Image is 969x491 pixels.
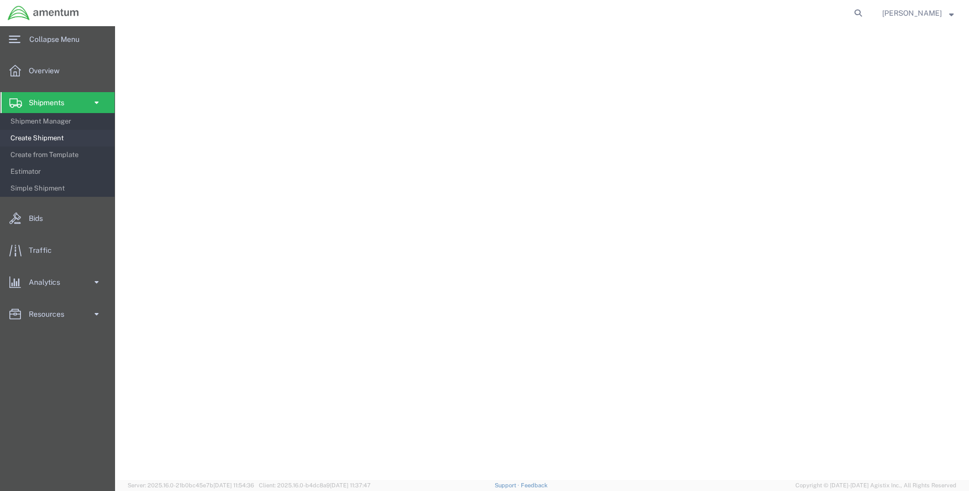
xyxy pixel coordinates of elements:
a: Analytics [1,272,115,293]
a: Traffic [1,240,115,261]
a: Resources [1,304,115,325]
span: Shipments [29,92,72,113]
span: Brian Marquez [882,7,942,19]
span: Shipment Manager [10,111,107,132]
span: Create from Template [10,144,107,165]
button: [PERSON_NAME] [882,7,954,19]
a: Feedback [521,482,548,488]
span: Estimator [10,161,107,182]
iframe: FS Legacy Container [115,26,969,480]
span: Server: 2025.16.0-21b0bc45e7b [128,482,254,488]
a: Support [495,482,521,488]
a: Shipments [1,92,115,113]
span: Simple Shipment [10,178,107,199]
span: Bids [29,208,50,229]
span: Collapse Menu [29,29,87,50]
span: [DATE] 11:37:47 [330,482,371,488]
img: logo [7,5,79,21]
span: Client: 2025.16.0-b4dc8a9 [259,482,371,488]
span: Overview [29,60,67,81]
span: Traffic [29,240,59,261]
span: Analytics [29,272,67,293]
a: Bids [1,208,115,229]
span: Resources [29,304,72,325]
span: Create Shipment [10,128,107,149]
span: [DATE] 11:54:36 [213,482,254,488]
a: Overview [1,60,115,81]
span: Copyright © [DATE]-[DATE] Agistix Inc., All Rights Reserved [795,481,956,490]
